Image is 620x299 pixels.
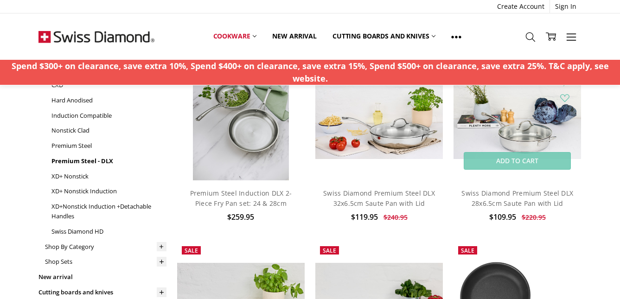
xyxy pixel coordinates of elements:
img: Premium steel DLX 2pc fry pan set (28 and 24cm) life style shot [193,52,289,180]
a: Hard Anodised [51,93,166,108]
img: Swiss Diamond Premium Steel DLX 28x6.5cm Saute Pan with Lid [454,74,582,159]
a: Swiss Diamond Premium Steel DLX 32x6.5cm Saute Pan with Lid [323,189,435,208]
a: Shop Sets [45,254,166,269]
a: Premium Steel - DLX [51,153,166,169]
a: Shop By Category [45,239,166,254]
span: $109.95 [489,212,516,222]
img: Free Shipping On Every Order [38,13,154,60]
a: XD+ Nonstick [51,169,166,184]
a: XD+ Nonstick Induction [51,184,166,199]
a: Nonstick Clad [51,123,166,138]
span: Sale [185,247,198,254]
img: Swiss Diamond Premium Steel DLX 32x6.5cm Saute Pan with Lid [315,74,443,159]
span: $240.95 [384,213,408,222]
span: Sale [461,247,474,254]
a: New arrival [264,26,324,46]
a: Swiss Diamond Premium Steel DLX 28x6.5cm Saute Pan with Lid [454,52,582,180]
a: Swiss Diamond Premium Steel DLX 28x6.5cm Saute Pan with Lid [461,189,573,208]
p: Spend $300+ on clearance, save extra 10%, Spend $400+ on clearance, save extra 15%, Spend $500+ o... [5,60,615,85]
a: Swiss Diamond HD [51,224,166,239]
a: Induction Compatible [51,108,166,123]
a: Show All [443,26,469,47]
a: Premium Steel Induction DLX 2-Piece Fry Pan set: 24 & 28cm [190,189,292,208]
a: XD+Nonstick Induction +Detachable Handles [51,199,166,224]
span: Sale [323,247,336,254]
span: $220.95 [522,213,546,222]
a: Cookware [205,26,265,46]
a: Premium Steel [51,138,166,153]
a: Swiss Diamond Premium Steel DLX 32x6.5cm Saute Pan with Lid [315,52,443,180]
span: $259.95 [227,212,254,222]
a: Premium steel DLX 2pc fry pan set (28 and 24cm) life style shot [177,52,305,180]
span: $119.95 [351,212,378,222]
a: Cutting boards and knives [325,26,444,46]
a: New arrival [38,269,166,285]
a: Add to Cart [464,152,571,170]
